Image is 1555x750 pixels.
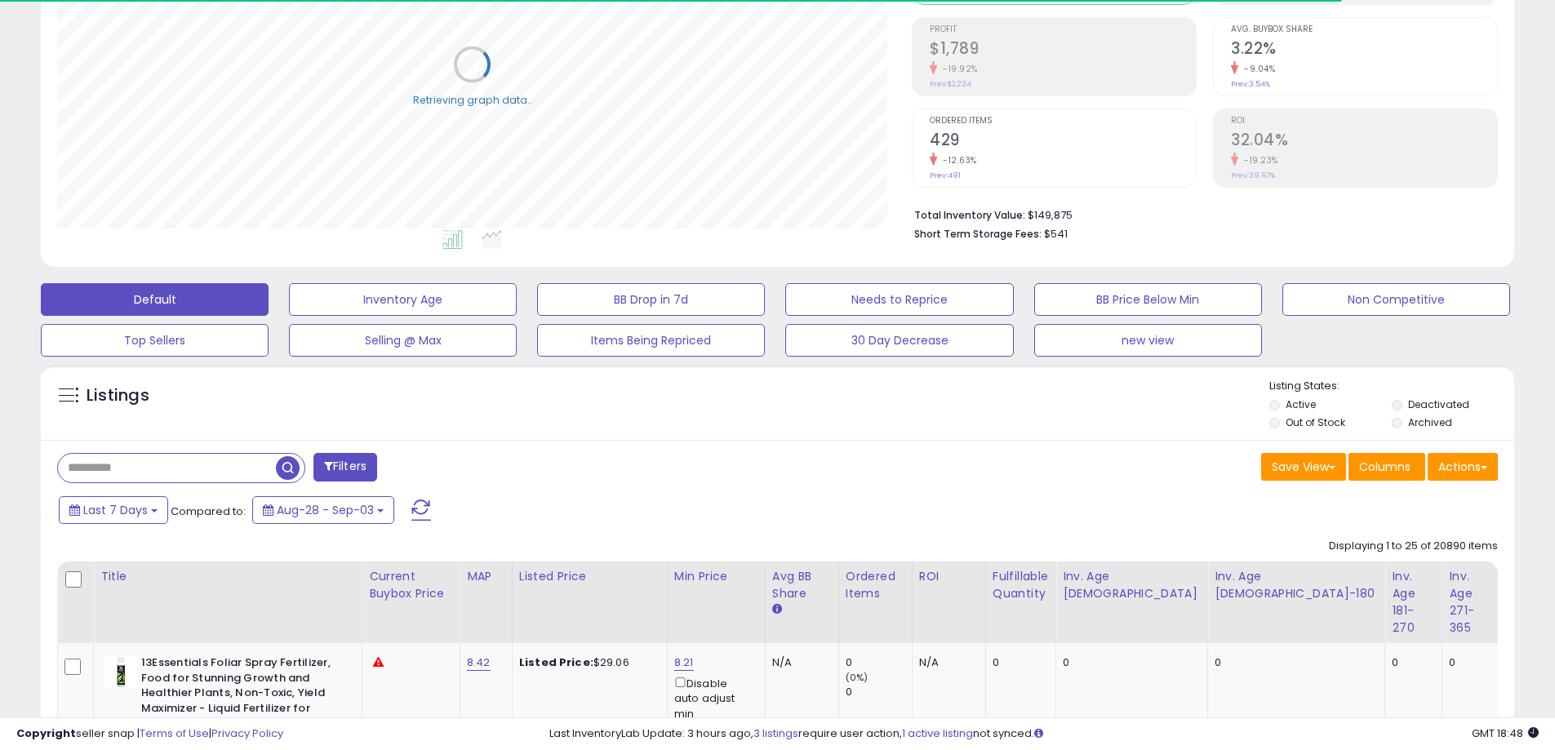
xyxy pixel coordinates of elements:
[104,655,137,688] img: 41haWuxFlML._SL40_.jpg
[537,283,765,316] button: BB Drop in 7d
[674,568,758,585] div: Min Price
[1231,25,1497,34] span: Avg. Buybox Share
[1231,117,1497,126] span: ROI
[467,655,491,671] a: 8.42
[914,227,1042,241] b: Short Term Storage Fees:
[785,283,1013,316] button: Needs to Reprice
[41,324,269,357] button: Top Sellers
[674,674,753,721] div: Disable auto adjust min
[519,655,593,670] b: Listed Price:
[1231,39,1497,61] h2: 3.22%
[930,131,1196,153] h2: 429
[1408,415,1452,429] label: Archived
[252,496,394,524] button: Aug-28 - Sep-03
[1063,655,1195,670] div: 0
[537,324,765,357] button: Items Being Repriced
[1215,568,1378,602] div: Inv. Age [DEMOGRAPHIC_DATA]-180
[1034,324,1262,357] button: new view
[753,726,798,741] a: 3 listings
[1392,655,1429,670] div: 0
[1269,379,1514,394] p: Listing States:
[1231,171,1275,180] small: Prev: 39.67%
[772,602,782,617] small: Avg BB Share.
[16,726,76,741] strong: Copyright
[1282,283,1510,316] button: Non Competitive
[1063,568,1201,602] div: Inv. Age [DEMOGRAPHIC_DATA]
[87,384,149,407] h5: Listings
[277,502,374,518] span: Aug-28 - Sep-03
[1472,726,1539,741] span: 2025-09-11 18:48 GMT
[1215,655,1372,670] div: 0
[549,726,1539,742] div: Last InventoryLab Update: 3 hours ago, require user action, not synced.
[919,655,973,670] div: N/A
[413,92,532,107] div: Retrieving graph data..
[1348,453,1425,481] button: Columns
[1238,63,1275,75] small: -9.04%
[519,655,655,670] div: $29.06
[930,117,1196,126] span: Ordered Items
[1286,397,1316,411] label: Active
[369,568,453,602] div: Current Buybox Price
[313,453,377,482] button: Filters
[141,655,340,750] b: 13Essentials Foliar Spray Fertilizer, Food for Stunning Growth and Healthier Plants, Non-Toxic, Y...
[930,39,1196,61] h2: $1,789
[289,283,517,316] button: Inventory Age
[41,283,269,316] button: Default
[140,726,209,741] a: Terms of Use
[674,655,694,671] a: 8.21
[171,504,246,519] span: Compared to:
[846,671,869,684] small: (0%)
[1034,283,1262,316] button: BB Price Below Min
[1238,154,1278,166] small: -19.23%
[1449,655,1486,670] div: 0
[993,655,1043,670] div: 0
[1408,397,1469,411] label: Deactivated
[902,726,973,741] a: 1 active listing
[1359,459,1411,475] span: Columns
[930,25,1196,34] span: Profit
[1392,568,1435,637] div: Inv. Age 181-270
[1231,131,1497,153] h2: 32.04%
[289,324,517,357] button: Selling @ Max
[1261,453,1346,481] button: Save View
[1044,226,1068,242] span: $541
[211,726,283,741] a: Privacy Policy
[467,568,505,585] div: MAP
[930,79,971,89] small: Prev: $2,234
[914,208,1025,222] b: Total Inventory Value:
[1231,79,1270,89] small: Prev: 3.54%
[993,568,1049,602] div: Fulfillable Quantity
[772,568,832,602] div: Avg BB Share
[1428,453,1498,481] button: Actions
[59,496,168,524] button: Last 7 Days
[914,204,1486,224] li: $149,875
[16,726,283,742] div: seller snap | |
[785,324,1013,357] button: 30 Day Decrease
[1286,415,1345,429] label: Out of Stock
[919,568,979,585] div: ROI
[930,171,961,180] small: Prev: 491
[83,502,148,518] span: Last 7 Days
[519,568,660,585] div: Listed Price
[846,685,912,699] div: 0
[1329,539,1498,554] div: Displaying 1 to 25 of 20890 items
[937,63,978,75] small: -19.92%
[846,568,905,602] div: Ordered Items
[846,655,912,670] div: 0
[937,154,977,166] small: -12.63%
[100,568,355,585] div: Title
[772,655,826,670] div: N/A
[1449,568,1492,637] div: Inv. Age 271-365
